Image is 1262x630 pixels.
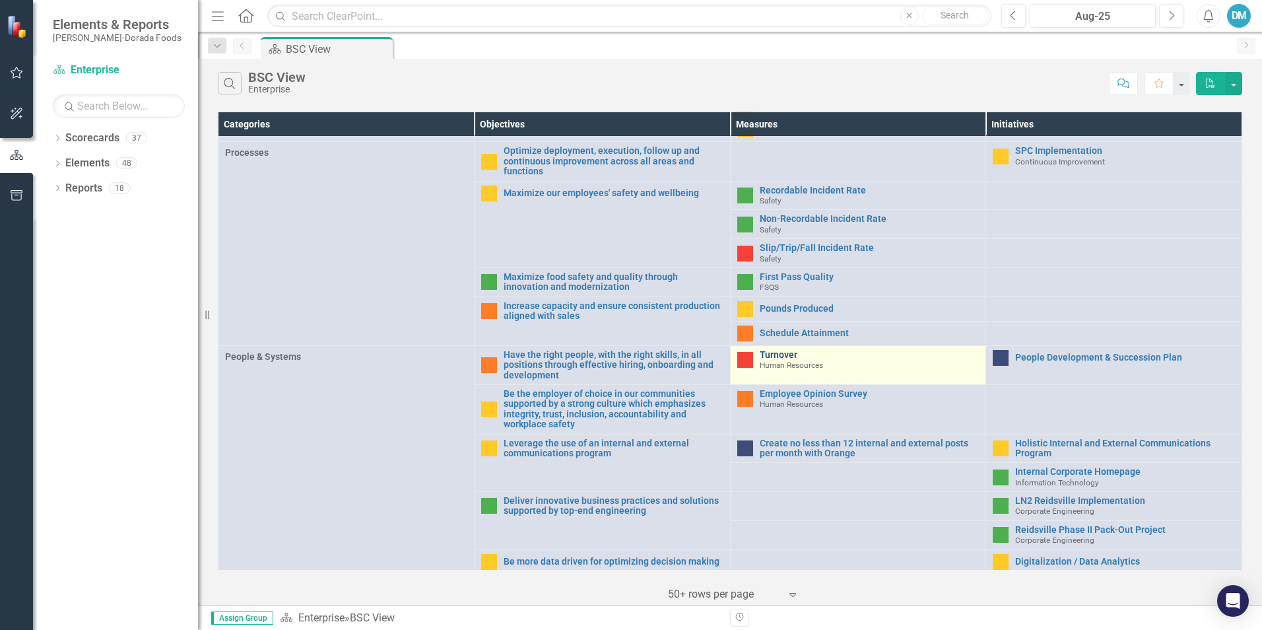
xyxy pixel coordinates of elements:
span: Assign Group [211,612,273,625]
img: Above Target [737,274,753,290]
span: People & Systems [225,350,467,363]
span: FSQS [760,283,779,292]
span: Safety [760,254,781,263]
span: Elements & Reports [53,17,182,32]
img: No Information [737,440,753,456]
div: 18 [109,182,130,193]
a: Deliver innovative business practices and solutions supported by top-end engineering [504,496,723,516]
td: Double-Click to Edit Right Click for Context Menu [986,345,1242,384]
div: BSC View [286,41,389,57]
img: Above Target [737,188,753,203]
a: Optimize deployment, execution, follow up and continuous improvement across all areas and functions [504,146,723,176]
img: Above Target [481,498,497,514]
img: Below Plan [737,246,753,262]
img: ClearPoint Strategy [7,15,30,38]
a: Pounds Produced [760,304,980,314]
img: Caution [481,154,497,170]
button: Aug-25 [1030,4,1156,28]
a: Employee Opinion Survey [760,389,980,399]
a: Have the right people, with the right skills, in all positions through effective hiring, onboardi... [504,350,723,380]
td: Double-Click to Edit Right Click for Context Menu [730,345,986,384]
a: Enterprise [298,612,345,624]
span: Human Resources [760,361,823,370]
img: Above Target [481,274,497,290]
a: Slip/Trip/Fall Incident Rate [760,243,980,253]
img: Caution [737,301,753,317]
a: Maximize our employees' safety and wellbeing [504,188,723,198]
img: Below Plan [737,352,753,368]
td: Double-Click to Edit Right Click for Context Menu [730,384,986,434]
img: No Information [993,350,1009,366]
a: Create no less than 12 internal and external posts per month with Orange [760,438,980,459]
img: Warning [737,326,753,341]
button: DM [1227,4,1251,28]
a: Maximize food safety and quality through innovation and modernization [504,272,723,293]
div: BSC View [248,70,306,85]
span: Human Resources [760,400,823,409]
img: Caution [993,149,1009,164]
a: Recordable Incident Rate [760,186,980,195]
img: Warning [481,303,497,319]
a: Turnover [760,350,980,360]
a: Elements [65,156,110,171]
span: Safety [760,196,781,205]
span: Corporate Engineering [1015,536,1094,545]
div: 37 [126,133,147,144]
a: Non-Recordable Incident Rate [760,214,980,224]
img: Caution [481,440,497,456]
img: Above Target [993,470,1009,485]
a: Leverage the use of an internal and external communications program [504,438,723,459]
a: Holistic Internal and External Communications Program [1015,438,1235,459]
input: Search Below... [53,94,185,118]
img: Caution [993,440,1009,456]
div: Aug-25 [1034,9,1151,24]
img: Above Target [993,498,1009,514]
span: Continuous Improvement [1015,157,1105,166]
span: Information Technology [1015,478,1099,487]
img: Above Target [993,527,1009,543]
span: Processes [225,146,467,159]
div: » [280,611,720,626]
img: Caution [481,554,497,570]
a: Internal Corporate Homepage [1015,467,1235,477]
a: Be more data driven for optimizing decision making [504,557,723,567]
img: Warning [481,357,497,373]
a: Scorecards [65,131,119,146]
a: Increase capacity and ensure consistent production aligned with sales [504,301,723,322]
button: Search [922,7,988,25]
span: Search [941,10,969,20]
small: [PERSON_NAME]-Dorada Foods [53,32,182,43]
a: Schedule Attainment [760,328,980,338]
div: Enterprise [248,85,306,94]
td: Double-Click to Edit Right Click for Context Menu [474,345,730,384]
a: First Pass Quality [760,272,980,282]
div: Open Intercom Messenger [1217,585,1249,617]
span: Safety [760,225,781,234]
a: Reports [65,181,102,196]
img: Caution [481,186,497,201]
img: Caution [481,402,497,417]
span: Corporate Engineering [1015,507,1094,516]
a: LN2 Reidsville Implementation [1015,496,1235,506]
td: Double-Click to Edit Right Click for Context Menu [474,384,730,434]
img: Caution [993,554,1009,570]
div: 48 [116,158,137,169]
a: Reidsville Phase II Pack-Out Project [1015,525,1235,535]
img: Above Target [737,217,753,232]
a: Be the employer of choice in our communities supported by a strong culture which emphasizes integ... [504,389,723,430]
a: Digitalization / Data Analytics [1015,557,1235,567]
div: BSC View [350,612,395,624]
a: SPC Implementation [1015,146,1235,156]
a: People Development & Succession Plan [1015,353,1235,363]
a: Enterprise [53,63,185,78]
img: Warning [737,391,753,407]
input: Search ClearPoint... [267,5,991,28]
